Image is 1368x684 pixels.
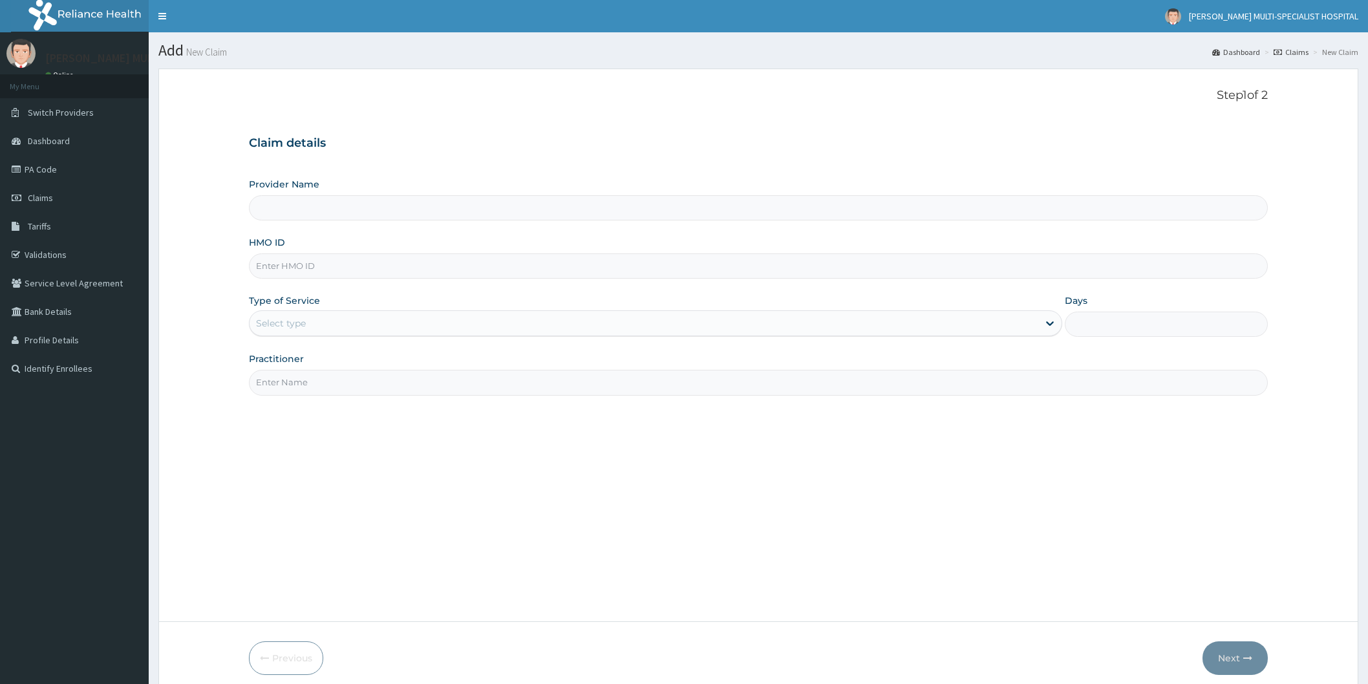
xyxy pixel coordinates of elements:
label: Provider Name [249,178,319,191]
span: Switch Providers [28,107,94,118]
label: HMO ID [249,236,285,249]
span: Dashboard [28,135,70,147]
a: Dashboard [1212,47,1260,58]
li: New Claim [1310,47,1358,58]
h3: Claim details [249,136,1268,151]
h1: Add [158,42,1358,59]
span: Tariffs [28,220,51,232]
p: Step 1 of 2 [249,89,1268,103]
input: Enter Name [249,370,1268,395]
div: Select type [256,317,306,330]
button: Previous [249,641,323,675]
input: Enter HMO ID [249,253,1268,279]
img: User Image [6,39,36,68]
button: Next [1202,641,1268,675]
label: Days [1065,294,1087,307]
small: New Claim [184,47,227,57]
span: Claims [28,192,53,204]
a: Claims [1274,47,1309,58]
label: Practitioner [249,352,304,365]
img: User Image [1165,8,1181,25]
span: [PERSON_NAME] MULTI-SPECIALIST HOSPITAL [1189,10,1358,22]
label: Type of Service [249,294,320,307]
a: Online [45,70,76,80]
p: [PERSON_NAME] MULTI-SPECIALIST HOSPITAL [45,52,277,64]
